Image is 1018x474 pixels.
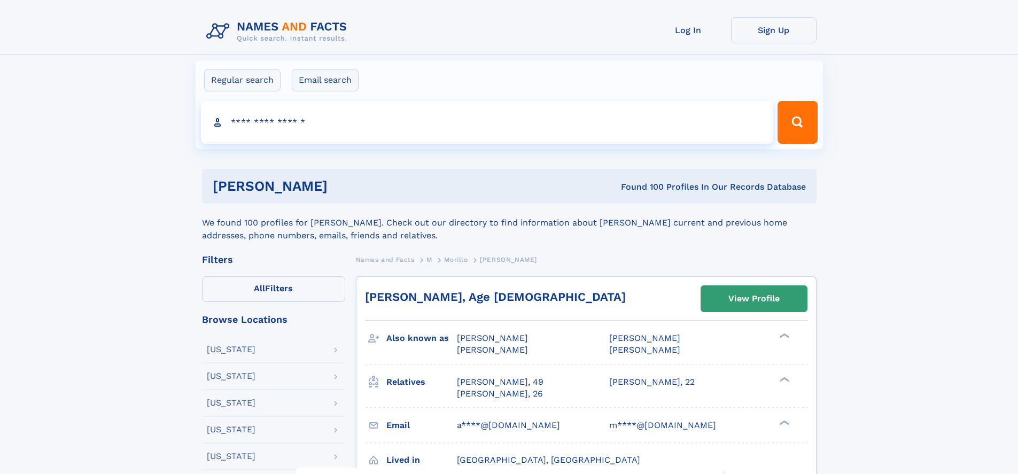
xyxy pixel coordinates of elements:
[728,286,780,311] div: View Profile
[207,399,255,407] div: [US_STATE]
[426,253,432,266] a: M
[474,181,806,193] div: Found 100 Profiles In Our Records Database
[457,388,543,400] a: [PERSON_NAME], 26
[701,286,807,312] a: View Profile
[386,373,457,391] h3: Relatives
[213,180,475,193] h1: [PERSON_NAME]
[777,419,790,426] div: ❯
[457,455,640,465] span: [GEOGRAPHIC_DATA], [GEOGRAPHIC_DATA]
[444,253,468,266] a: Morillo
[356,253,415,266] a: Names and Facts
[444,256,468,263] span: Morillo
[202,315,345,324] div: Browse Locations
[480,256,537,263] span: [PERSON_NAME]
[202,204,817,242] div: We found 100 profiles for [PERSON_NAME]. Check out our directory to find information about [PERSO...
[202,255,345,265] div: Filters
[609,333,680,343] span: [PERSON_NAME]
[778,101,817,144] button: Search Button
[201,101,773,144] input: search input
[609,376,695,388] a: [PERSON_NAME], 22
[609,345,680,355] span: [PERSON_NAME]
[386,329,457,347] h3: Also known as
[777,332,790,339] div: ❯
[207,425,255,434] div: [US_STATE]
[207,345,255,354] div: [US_STATE]
[386,451,457,469] h3: Lived in
[202,276,345,302] label: Filters
[457,333,528,343] span: [PERSON_NAME]
[457,376,543,388] a: [PERSON_NAME], 49
[204,69,281,91] label: Regular search
[207,452,255,461] div: [US_STATE]
[731,17,817,43] a: Sign Up
[646,17,731,43] a: Log In
[777,376,790,383] div: ❯
[386,416,457,434] h3: Email
[426,256,432,263] span: M
[254,283,265,293] span: All
[202,17,356,46] img: Logo Names and Facts
[207,372,255,380] div: [US_STATE]
[457,345,528,355] span: [PERSON_NAME]
[292,69,359,91] label: Email search
[365,290,626,304] a: [PERSON_NAME], Age [DEMOGRAPHIC_DATA]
